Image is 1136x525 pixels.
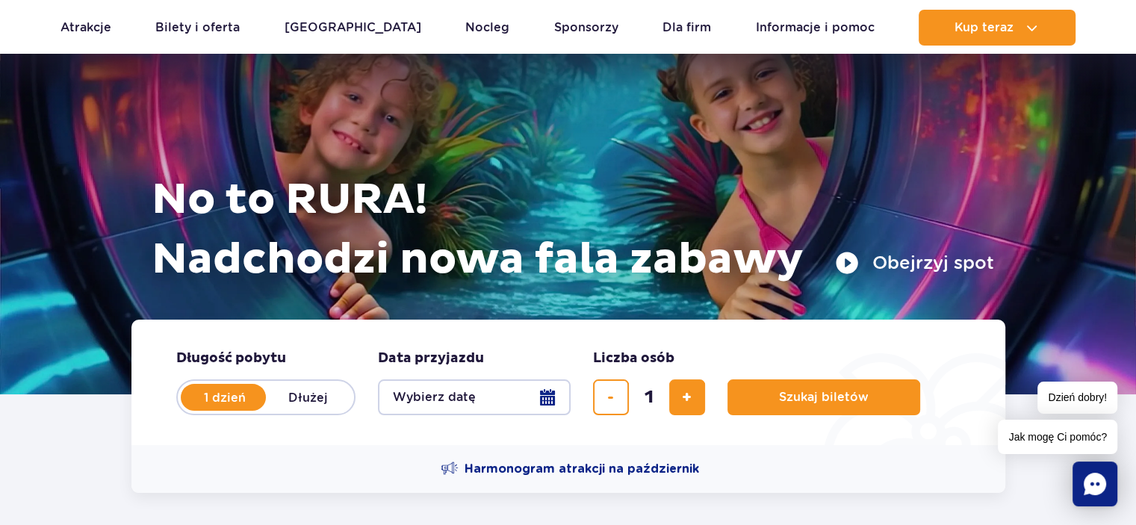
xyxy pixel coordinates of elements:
a: Informacje i pomoc [756,10,875,46]
button: Wybierz datę [378,379,571,415]
span: Data przyjazdu [378,350,484,367]
span: Dzień dobry! [1037,382,1117,414]
span: Kup teraz [955,21,1014,34]
a: Sponsorzy [554,10,618,46]
a: Nocleg [465,10,509,46]
a: Harmonogram atrakcji na październik [441,460,699,478]
form: Planowanie wizyty w Park of Poland [131,320,1005,445]
span: Szukaj biletów [779,391,869,404]
div: Chat [1073,462,1117,506]
span: Długość pobytu [176,350,286,367]
span: Jak mogę Ci pomóc? [998,420,1117,454]
button: dodaj bilet [669,379,705,415]
button: Obejrzyj spot [835,251,994,275]
input: liczba biletów [631,379,667,415]
a: [GEOGRAPHIC_DATA] [285,10,421,46]
a: Dla firm [662,10,711,46]
span: Harmonogram atrakcji na październik [465,461,699,477]
h1: No to RURA! Nadchodzi nowa fala zabawy [152,170,994,290]
label: 1 dzień [182,382,267,413]
span: Liczba osób [593,350,674,367]
button: usuń bilet [593,379,629,415]
a: Bilety i oferta [155,10,240,46]
label: Dłużej [266,382,351,413]
button: Szukaj biletów [727,379,920,415]
a: Atrakcje [60,10,111,46]
button: Kup teraz [919,10,1076,46]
